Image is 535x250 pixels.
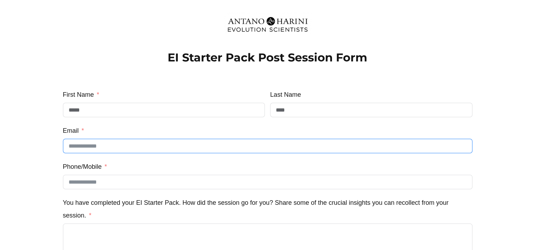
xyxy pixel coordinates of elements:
input: Email [63,139,472,153]
strong: EI Starter Pack Post Session Form [168,50,367,64]
label: Email [63,124,84,137]
label: Last Name [270,88,301,101]
label: First Name [63,88,99,101]
input: Phone/Mobile [63,175,472,189]
img: Evolution-Scientist (2) [224,12,312,36]
label: You have completed your EI Starter Pack. How did the session go for you? Share some of the crucia... [63,196,472,222]
label: Phone/Mobile [63,160,107,173]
